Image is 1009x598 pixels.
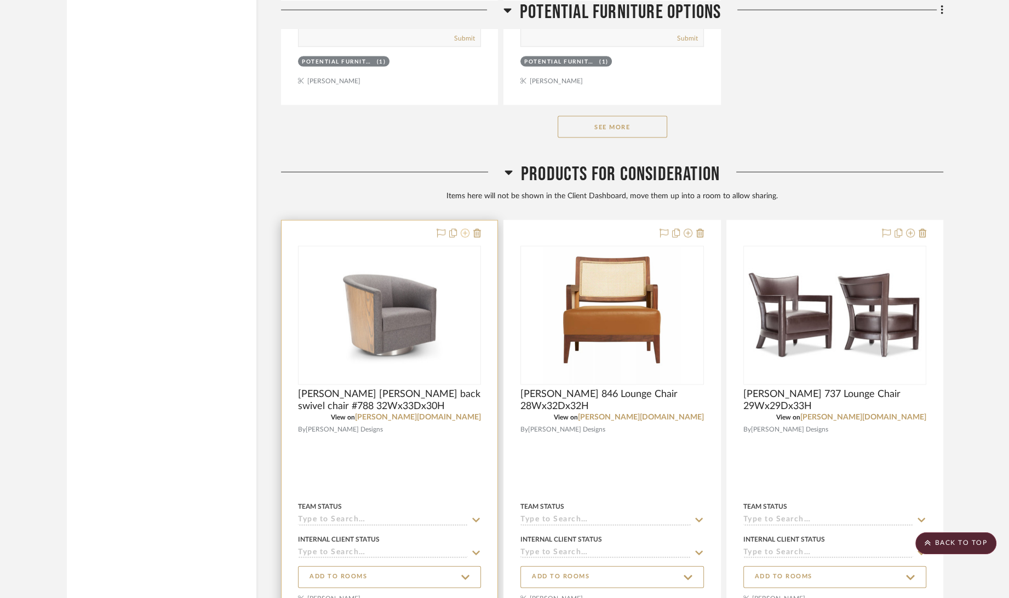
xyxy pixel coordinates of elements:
[743,566,926,588] button: ADD TO ROOMS
[302,58,374,66] div: Potential Furniture Options
[743,534,825,544] div: Internal Client Status
[532,572,589,582] span: ADD TO ROOMS
[299,246,480,384] div: 0
[521,163,720,186] span: Products For Consideration
[331,414,355,421] span: View on
[298,534,380,544] div: Internal Client Status
[321,247,458,384] img: A. Rudin Wood back swivel chair #788 32Wx33Dx30H
[755,572,812,582] span: ADD TO ROOMS
[298,502,342,511] div: Team Status
[543,247,680,384] img: A. Rudin 846 Lounge Chair 28Wx32Dx32H
[281,191,943,203] div: Items here will not be shown in the Client Dashboard, move them up into a room to allow sharing.
[520,515,690,526] input: Type to Search…
[520,566,703,588] button: ADD TO ROOMS
[776,414,800,421] span: View on
[524,58,597,66] div: Potential Furniture Options
[528,424,605,435] span: [PERSON_NAME] Designs
[558,116,667,138] button: See More
[377,58,386,66] div: (1)
[599,58,609,66] div: (1)
[743,388,926,412] span: [PERSON_NAME] 737 Lounge Chair 29Wx29Dx33H
[554,414,578,421] span: View on
[743,515,913,526] input: Type to Search…
[520,548,690,559] input: Type to Search…
[578,413,704,421] a: [PERSON_NAME][DOMAIN_NAME]
[800,413,926,421] a: [PERSON_NAME][DOMAIN_NAME]
[743,502,787,511] div: Team Status
[306,424,383,435] span: [PERSON_NAME] Designs
[454,33,475,43] button: Submit
[915,532,996,554] scroll-to-top-button: BACK TO TOP
[520,424,528,435] span: By
[298,424,306,435] span: By
[744,261,925,370] img: A. Rudin 737 Lounge Chair 29Wx29Dx33H
[309,572,367,582] span: ADD TO ROOMS
[677,33,698,43] button: Submit
[298,566,481,588] button: ADD TO ROOMS
[298,548,468,559] input: Type to Search…
[743,548,913,559] input: Type to Search…
[355,413,481,421] a: [PERSON_NAME][DOMAIN_NAME]
[520,502,564,511] div: Team Status
[520,534,602,544] div: Internal Client Status
[298,388,481,412] span: [PERSON_NAME] [PERSON_NAME] back swivel chair #788 32Wx33Dx30H
[298,515,468,526] input: Type to Search…
[520,388,703,412] span: [PERSON_NAME] 846 Lounge Chair 28Wx32Dx32H
[743,424,751,435] span: By
[751,424,828,435] span: [PERSON_NAME] Designs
